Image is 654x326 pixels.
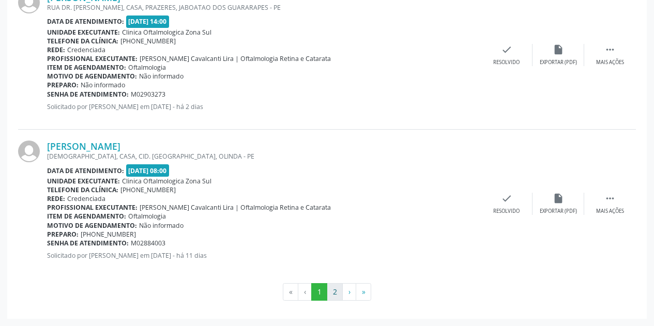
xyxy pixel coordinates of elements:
[604,44,616,55] i: 
[131,239,165,247] span: M02884003
[126,15,170,27] span: [DATE] 14:00
[47,81,79,89] b: Preparo:
[139,221,184,230] span: Não informado
[327,283,343,301] button: Go to page 2
[122,28,211,37] span: Clinica Oftalmologica Zona Sul
[596,208,624,215] div: Mais ações
[47,251,481,260] p: Solicitado por [PERSON_NAME] em [DATE] - há 11 dias
[604,193,616,204] i: 
[47,17,124,26] b: Data de atendimento:
[47,221,137,230] b: Motivo de agendamento:
[47,28,120,37] b: Unidade executante:
[47,230,79,239] b: Preparo:
[501,44,512,55] i: check
[356,283,371,301] button: Go to last page
[128,212,166,221] span: Oftalmologia
[81,81,125,89] span: Não informado
[140,203,331,212] span: [PERSON_NAME] Cavalcanti Lira | Oftalmologia Retina e Catarata
[67,45,105,54] span: Credenciada
[47,102,481,111] p: Solicitado por [PERSON_NAME] em [DATE] - há 2 dias
[501,193,512,204] i: check
[81,230,136,239] span: [PHONE_NUMBER]
[47,3,481,12] div: RUA DR. [PERSON_NAME], CASA, PRAZERES, JABOATAO DOS GUARARAPES - PE
[120,185,176,194] span: [PHONE_NUMBER]
[47,212,126,221] b: Item de agendamento:
[139,72,184,81] span: Não informado
[47,37,118,45] b: Telefone da clínica:
[47,90,129,99] b: Senha de atendimento:
[18,283,636,301] ul: Pagination
[140,54,331,63] span: [PERSON_NAME] Cavalcanti Lira | Oftalmologia Retina e Catarata
[47,63,126,72] b: Item de agendamento:
[540,208,577,215] div: Exportar (PDF)
[47,166,124,175] b: Data de atendimento:
[342,283,356,301] button: Go to next page
[120,37,176,45] span: [PHONE_NUMBER]
[47,177,120,185] b: Unidade executante:
[540,59,577,66] div: Exportar (PDF)
[553,44,564,55] i: insert_drive_file
[131,90,165,99] span: M02903273
[553,193,564,204] i: insert_drive_file
[47,203,138,212] b: Profissional executante:
[47,152,481,161] div: [DEMOGRAPHIC_DATA], CASA, CID. [GEOGRAPHIC_DATA], OLINDA - PE
[47,239,129,247] b: Senha de atendimento:
[596,59,624,66] div: Mais ações
[493,59,520,66] div: Resolvido
[67,194,105,203] span: Credenciada
[47,54,138,63] b: Profissional executante:
[47,185,118,194] b: Telefone da clínica:
[493,208,520,215] div: Resolvido
[126,164,170,176] span: [DATE] 08:00
[47,141,120,152] a: [PERSON_NAME]
[47,72,137,81] b: Motivo de agendamento:
[128,63,166,72] span: Oftalmologia
[311,283,327,301] button: Go to page 1
[122,177,211,185] span: Clinica Oftalmologica Zona Sul
[18,141,40,162] img: img
[47,194,65,203] b: Rede:
[47,45,65,54] b: Rede:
